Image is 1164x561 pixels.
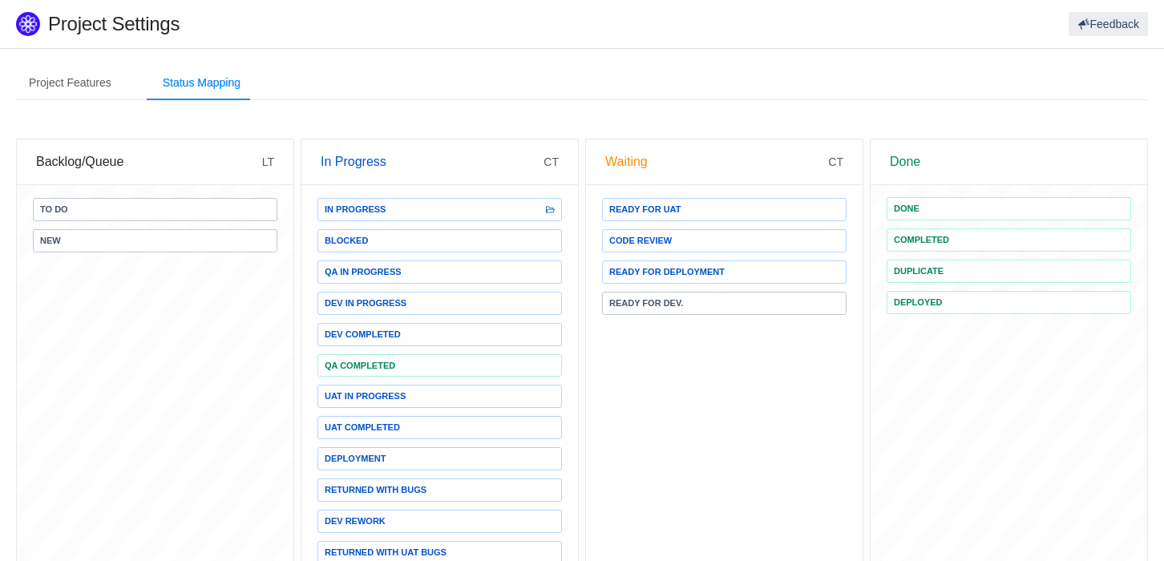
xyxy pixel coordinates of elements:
div: Backlog/Queue [36,139,262,184]
span: Dev Completed [325,330,401,339]
div: In Progress [321,139,544,184]
h1: Project Settings [48,12,697,36]
button: Feedback [1069,12,1148,36]
i: icon: folder-open [546,205,555,214]
span: Returned with Bugs [325,486,426,494]
span: Done [894,204,919,213]
span: Ready for Deployment [609,268,725,276]
img: Quantify [16,12,40,36]
span: Duplicate [894,267,944,276]
span: UAT In Progress [325,392,406,401]
span: LT [262,155,274,168]
span: Returned with UAT Bugs [325,548,447,557]
span: QA in Progress [325,268,402,276]
span: UAT Completed [325,423,400,432]
span: Ready for UAT [609,205,681,214]
span: QA Completed [325,361,395,370]
span: Blocked [325,236,368,245]
span: Deployed [894,298,943,307]
span: CT [544,155,559,168]
span: Deployment [325,454,386,463]
span: Dev rework [325,517,386,526]
span: Ready for Dev. [609,299,683,308]
span: CT [828,155,843,168]
div: Project Features [16,65,124,101]
span: Code Review [609,236,672,245]
span: To Do [40,205,68,214]
div: Status Mapping [150,65,253,101]
div: Waiting [605,139,828,184]
span: New [40,236,61,245]
span: DEV IN PROGRESS [325,299,406,308]
span: In Progress [325,205,386,214]
div: Done [890,139,1128,184]
span: Completed [894,236,949,244]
